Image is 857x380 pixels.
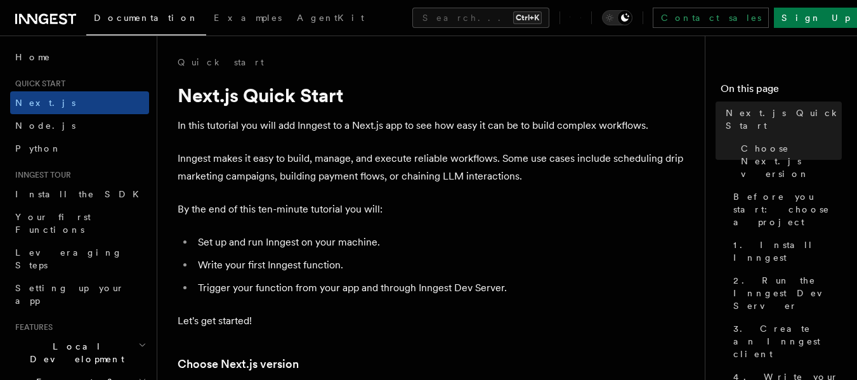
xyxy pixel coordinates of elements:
[741,142,842,180] span: Choose Next.js version
[178,84,685,107] h1: Next.js Quick Start
[15,283,124,306] span: Setting up your app
[178,312,685,330] p: Let's get started!
[721,102,842,137] a: Next.js Quick Start
[178,200,685,218] p: By the end of this ten-minute tutorial you will:
[15,121,75,131] span: Node.js
[733,239,842,264] span: 1. Install Inngest
[178,56,264,69] a: Quick start
[412,8,549,28] button: Search...Ctrl+K
[10,322,53,332] span: Features
[733,190,842,228] span: Before you start: choose a project
[15,247,122,270] span: Leveraging Steps
[602,10,632,25] button: Toggle dark mode
[733,274,842,312] span: 2. Run the Inngest Dev Server
[10,340,138,365] span: Local Development
[214,13,282,23] span: Examples
[728,185,842,233] a: Before you start: choose a project
[10,46,149,69] a: Home
[15,143,62,154] span: Python
[194,256,685,274] li: Write your first Inngest function.
[10,170,71,180] span: Inngest tour
[10,206,149,241] a: Your first Functions
[728,233,842,269] a: 1. Install Inngest
[726,107,842,132] span: Next.js Quick Start
[297,13,364,23] span: AgentKit
[728,317,842,365] a: 3. Create an Inngest client
[10,91,149,114] a: Next.js
[10,114,149,137] a: Node.js
[15,212,91,235] span: Your first Functions
[86,4,206,36] a: Documentation
[194,279,685,297] li: Trigger your function from your app and through Inngest Dev Server.
[653,8,769,28] a: Contact sales
[178,117,685,134] p: In this tutorial you will add Inngest to a Next.js app to see how easy it can be to build complex...
[728,269,842,317] a: 2. Run the Inngest Dev Server
[178,355,299,373] a: Choose Next.js version
[194,233,685,251] li: Set up and run Inngest on your machine.
[736,137,842,185] a: Choose Next.js version
[94,13,199,23] span: Documentation
[513,11,542,24] kbd: Ctrl+K
[10,183,149,206] a: Install the SDK
[178,150,685,185] p: Inngest makes it easy to build, manage, and execute reliable workflows. Some use cases include sc...
[10,79,65,89] span: Quick start
[15,98,75,108] span: Next.js
[10,335,149,370] button: Local Development
[206,4,289,34] a: Examples
[15,51,51,63] span: Home
[721,81,842,102] h4: On this page
[733,322,842,360] span: 3. Create an Inngest client
[15,189,147,199] span: Install the SDK
[10,137,149,160] a: Python
[289,4,372,34] a: AgentKit
[10,241,149,277] a: Leveraging Steps
[10,277,149,312] a: Setting up your app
